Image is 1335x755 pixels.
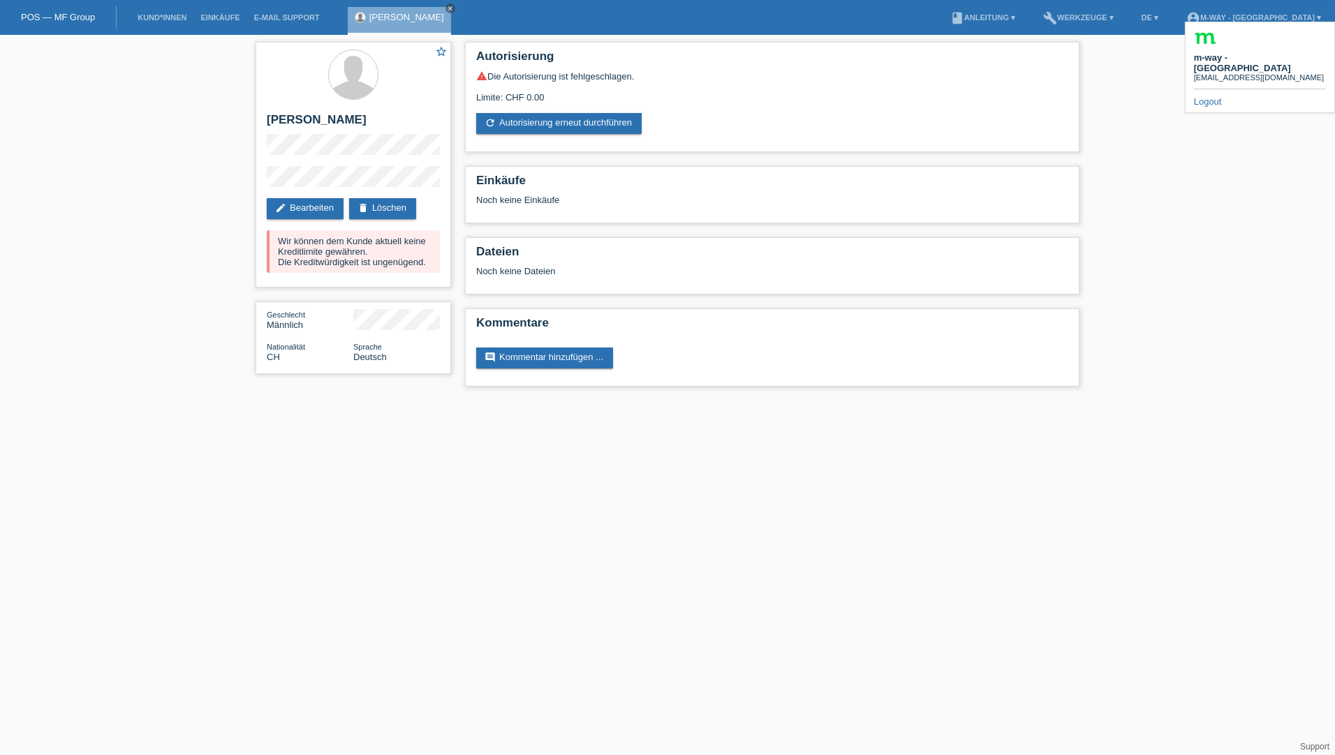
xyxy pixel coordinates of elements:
[353,343,382,351] span: Sprache
[1135,13,1165,22] a: DE ▾
[267,352,280,362] span: Schweiz
[476,195,1068,216] div: Noch keine Einkäufe
[476,50,1068,70] h2: Autorisierung
[476,82,1068,103] div: Limite: CHF 0.00
[476,316,1068,337] h2: Kommentare
[1194,73,1326,82] div: [EMAIL_ADDRESS][DOMAIN_NAME]
[349,198,416,219] a: deleteLöschen
[435,45,448,58] i: star_border
[1036,13,1121,22] a: buildWerkzeuge ▾
[1194,28,1216,50] img: 20913_square.png
[353,352,387,362] span: Deutsch
[357,202,369,214] i: delete
[193,13,246,22] a: Einkäufe
[247,13,327,22] a: E-Mail Support
[435,45,448,60] a: star_border
[1186,11,1200,25] i: account_circle
[950,11,964,25] i: book
[267,311,305,319] span: Geschlecht
[267,113,440,134] h2: [PERSON_NAME]
[267,309,353,330] div: Männlich
[476,347,613,368] a: commentKommentar hinzufügen ...
[476,266,903,276] div: Noch keine Dateien
[485,352,496,363] i: comment
[943,13,1022,22] a: bookAnleitung ▾
[476,245,1068,266] h2: Dateien
[485,117,496,128] i: refresh
[476,70,1068,82] div: Die Autorisierung ist fehlgeschlagen.
[1179,13,1328,22] a: account_circlem-way - [GEOGRAPHIC_DATA] ▾
[131,13,193,22] a: Kund*innen
[476,174,1068,195] h2: Einkäufe
[1043,11,1057,25] i: build
[1194,52,1291,73] b: m-way - [GEOGRAPHIC_DATA]
[476,70,487,82] i: warning
[1300,742,1329,752] a: Support
[267,230,440,273] div: Wir können dem Kunde aktuell keine Kreditlimite gewähren. Die Kreditwürdigkeit ist ungenügend.
[21,12,95,22] a: POS — MF Group
[369,12,444,22] a: [PERSON_NAME]
[447,5,454,12] i: close
[445,3,455,13] a: close
[267,343,305,351] span: Nationalität
[476,113,642,134] a: refreshAutorisierung erneut durchführen
[275,202,286,214] i: edit
[267,198,344,219] a: editBearbeiten
[1194,96,1222,107] a: Logout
